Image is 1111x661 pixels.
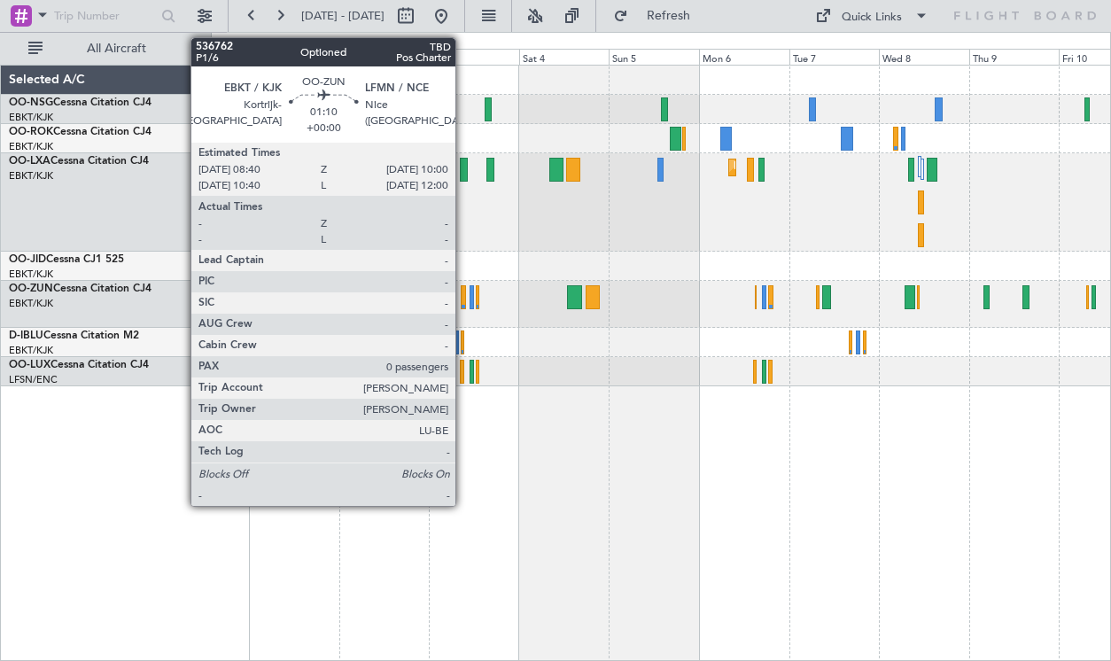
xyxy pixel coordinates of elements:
a: OO-JIDCessna CJ1 525 [9,254,124,265]
button: Quick Links [806,2,937,30]
div: Fri 3 [429,49,519,65]
a: EBKT/KJK [9,344,53,357]
span: OO-NSG [9,97,53,108]
a: EBKT/KJK [9,169,53,183]
a: OO-NSGCessna Citation CJ4 [9,97,151,108]
div: Thu 9 [969,49,1060,65]
a: OO-ZUNCessna Citation CJ4 [9,284,151,294]
div: Thu 2 [339,49,430,65]
input: Trip Number [54,3,156,29]
div: Sun 5 [609,49,699,65]
div: Planned Maint Kortrijk-[GEOGRAPHIC_DATA] [734,154,940,181]
span: D-IBLU [9,330,43,341]
a: EBKT/KJK [9,140,53,153]
a: EBKT/KJK [9,111,53,124]
div: Quick Links [842,9,902,27]
span: All Aircraft [46,43,187,55]
a: EBKT/KJK [9,297,53,310]
div: Tue 7 [789,49,880,65]
span: [DATE] - [DATE] [301,8,385,24]
div: [DATE] [252,35,282,51]
div: Sat 4 [519,49,610,65]
a: D-IBLUCessna Citation M2 [9,330,139,341]
a: OO-LXACessna Citation CJ4 [9,156,149,167]
a: LFSN/ENC [9,373,58,386]
span: OO-JID [9,254,46,265]
div: Mon 6 [699,49,789,65]
div: Wed 1 [249,49,339,65]
span: OO-LUX [9,360,50,370]
button: Refresh [605,2,711,30]
a: OO-ROKCessna Citation CJ4 [9,127,151,137]
a: EBKT/KJK [9,268,53,281]
span: Refresh [632,10,706,22]
span: OO-ROK [9,127,53,137]
div: Wed 8 [879,49,969,65]
span: OO-ZUN [9,284,53,294]
button: All Aircraft [19,35,192,63]
span: OO-LXA [9,156,50,167]
a: OO-LUXCessna Citation CJ4 [9,360,149,370]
